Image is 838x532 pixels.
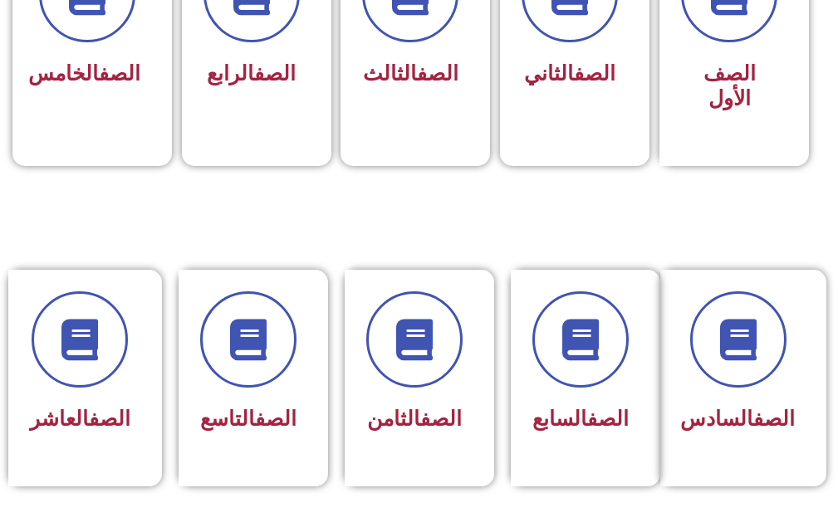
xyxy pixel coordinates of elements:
[753,407,795,431] a: الصف
[587,407,629,431] a: الصف
[532,407,629,431] span: السابع
[680,407,795,431] span: السادس
[28,61,140,85] span: الخامس
[367,407,462,431] span: الثامن
[30,407,130,431] span: العاشر
[574,61,615,85] a: الصف
[255,407,296,431] a: الصف
[524,61,615,85] span: الثاني
[200,407,296,431] span: التاسع
[703,61,756,110] span: الصف الأول
[254,61,296,85] a: الصف
[99,61,140,85] a: الصف
[417,61,458,85] a: الصف
[363,61,458,85] span: الثالث
[89,407,130,431] a: الصف
[420,407,462,431] a: الصف
[207,61,296,85] span: الرابع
